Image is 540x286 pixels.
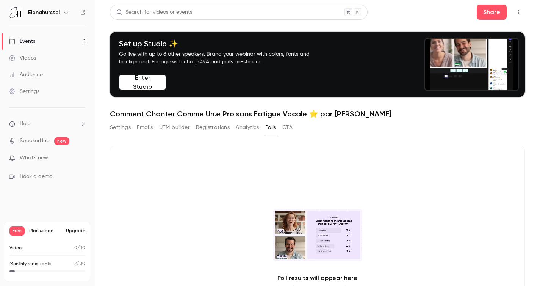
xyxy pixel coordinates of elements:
div: Events [9,38,35,45]
a: SpeakerHub [20,137,50,145]
button: Settings [110,121,131,134]
button: UTM builder [159,121,190,134]
span: 2 [74,262,77,266]
span: Help [20,120,31,128]
p: Videos [9,245,24,251]
p: Monthly registrants [9,261,52,267]
h6: Elenahurstel [28,9,60,16]
button: Polls [265,121,276,134]
p: / 30 [74,261,85,267]
button: Upgrade [66,228,85,234]
p: Go live with up to 8 other speakers. Brand your webinar with colors, fonts and background. Engage... [119,50,327,66]
h4: Set up Studio ✨ [119,39,327,48]
div: Settings [9,88,39,95]
p: Poll results will appear here [277,273,357,283]
span: Book a demo [20,173,52,181]
button: Registrations [196,121,230,134]
span: Free [9,226,25,236]
span: What's new [20,154,48,162]
img: Elenahurstel [9,6,22,19]
button: Share [477,5,507,20]
li: help-dropdown-opener [9,120,86,128]
h1: Comment Chanter Comme Un.e Pro sans Fatigue Vocale ⭐️ par [PERSON_NAME] [110,109,525,118]
span: new [54,137,69,145]
p: / 10 [74,245,85,251]
button: Emails [137,121,153,134]
button: CTA [282,121,293,134]
div: Videos [9,54,36,62]
div: Search for videos or events [116,8,192,16]
span: 0 [74,246,77,250]
button: Enter Studio [119,75,166,90]
div: Audience [9,71,43,79]
button: Analytics [236,121,259,134]
span: Plan usage [29,228,61,234]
